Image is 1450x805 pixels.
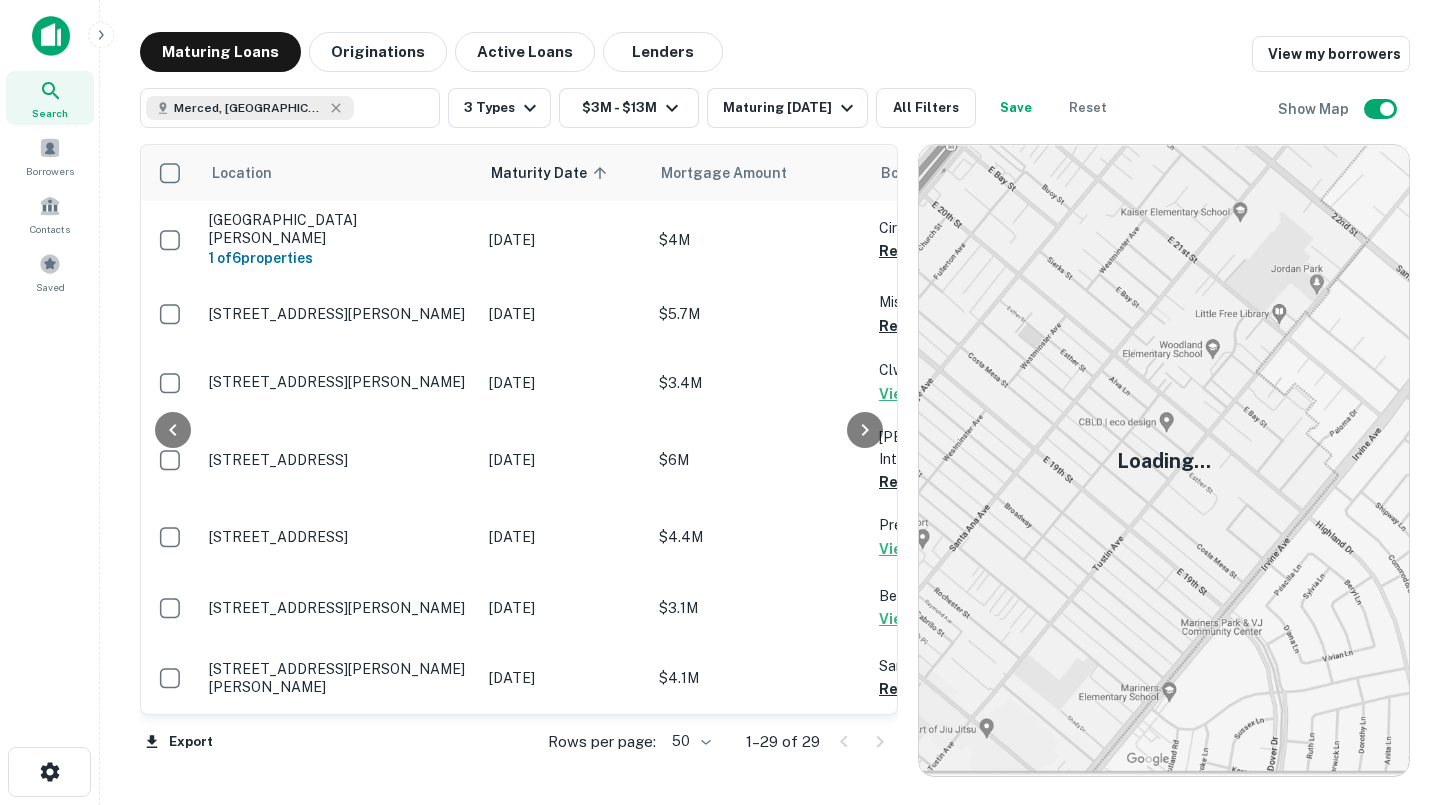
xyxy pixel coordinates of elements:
p: [DATE] [489,229,639,251]
button: 3 Types [448,88,551,128]
iframe: Chat Widget [1350,645,1450,741]
h6: 1 of 6 properties [209,247,469,269]
p: 1–29 of 29 [746,730,820,754]
a: Borrowers [6,129,94,183]
span: Saved [36,279,65,295]
span: Merced, [GEOGRAPHIC_DATA], [GEOGRAPHIC_DATA] [174,99,324,117]
button: Active Loans [455,32,595,72]
th: Maturity Date [479,145,649,201]
p: [DATE] [489,303,639,325]
span: Maturity Date [491,161,613,185]
p: Rows per page: [548,730,656,754]
span: Contacts [30,221,70,237]
p: [DATE] [489,372,639,394]
p: [STREET_ADDRESS][PERSON_NAME] [209,599,469,617]
p: $4M [659,229,859,251]
button: Maturing Loans [140,32,301,72]
p: [STREET_ADDRESS] [209,451,469,469]
p: [DATE] [489,667,639,689]
p: [STREET_ADDRESS] [209,528,469,546]
button: Save your search to get updates of matches that match your search criteria. [984,88,1048,128]
p: [STREET_ADDRESS][PERSON_NAME] [209,373,469,391]
p: $4.4M [659,526,859,548]
p: [DATE] [489,526,639,548]
img: capitalize-icon.png [32,16,70,56]
img: map-placeholder.webp [919,145,1409,776]
p: [STREET_ADDRESS][PERSON_NAME][PERSON_NAME] [209,660,469,696]
span: Mortgage Amount [661,161,813,185]
a: Contacts [6,187,94,241]
a: Saved [6,245,94,299]
th: Mortgage Amount [649,145,869,201]
a: Search [6,71,94,125]
button: Lenders [603,32,723,72]
h5: Loading... [1117,446,1211,476]
span: Location [211,161,272,185]
h6: Show Map [1278,98,1352,120]
div: Maturing [DATE] [723,96,859,120]
span: Borrowers [26,163,74,179]
p: $3.1M [659,597,859,619]
p: [STREET_ADDRESS][PERSON_NAME] [209,305,469,323]
p: [DATE] [489,597,639,619]
button: $3M - $13M [559,88,699,128]
th: Location [199,145,479,201]
button: Originations [309,32,447,72]
p: [GEOGRAPHIC_DATA][PERSON_NAME] [209,211,469,247]
p: $5.7M [659,303,859,325]
p: [DATE] [489,449,639,471]
a: View my borrowers [1252,36,1410,72]
button: All Filters [876,88,976,128]
span: Search [32,105,68,121]
button: Maturing [DATE] [707,88,868,128]
p: $6M [659,449,859,471]
p: $4.1M [659,667,859,689]
div: 50 [664,727,714,756]
p: $3.4M [659,372,859,394]
button: Export [140,727,218,757]
button: Reset [1056,88,1120,128]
